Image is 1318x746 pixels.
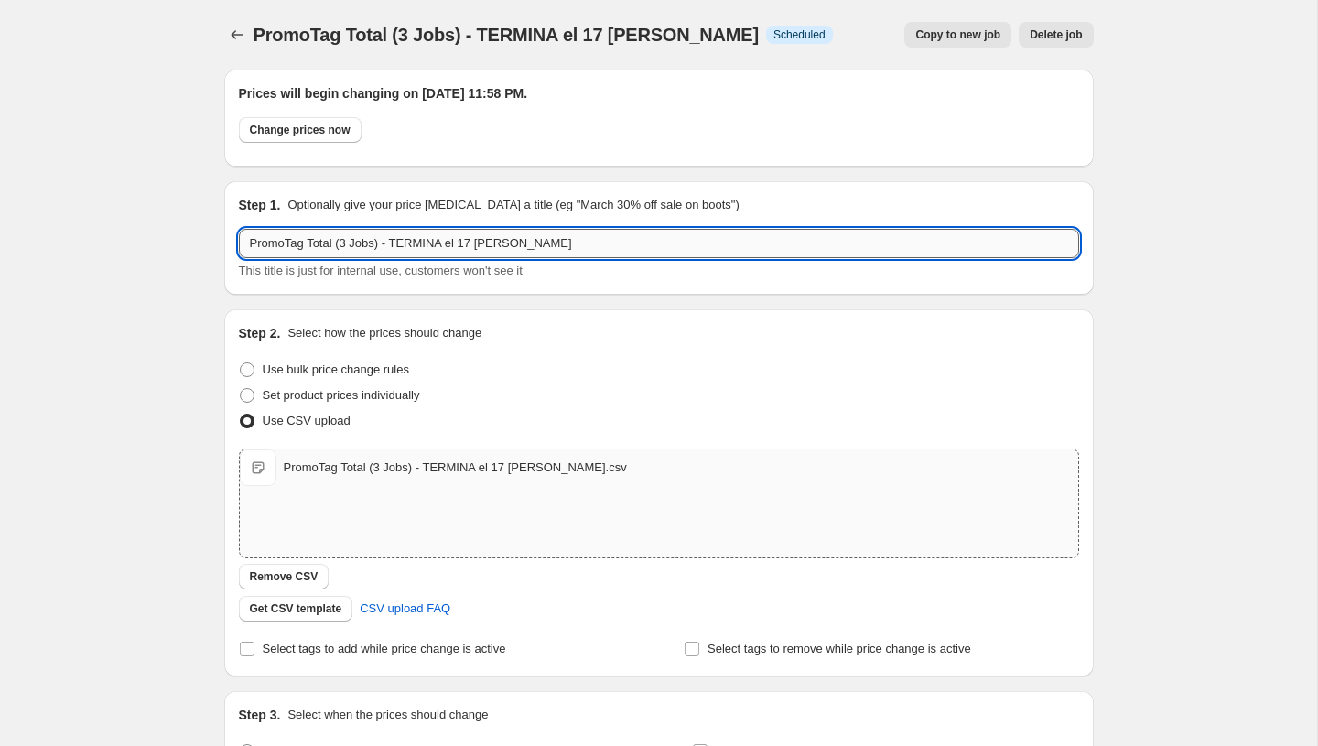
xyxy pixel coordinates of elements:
span: Get CSV template [250,601,342,616]
button: Get CSV template [239,596,353,622]
span: Select tags to remove while price change is active [708,642,971,655]
span: Scheduled [773,27,826,42]
span: CSV upload FAQ [360,600,450,618]
h2: Prices will begin changing on [DATE] 11:58 PM. [239,84,1079,103]
h2: Step 1. [239,196,281,214]
span: Select tags to add while price change is active [263,642,506,655]
p: Select when the prices should change [287,706,488,724]
h2: Step 2. [239,324,281,342]
h2: Step 3. [239,706,281,724]
span: Use CSV upload [263,414,351,427]
span: Use bulk price change rules [263,362,409,376]
span: Set product prices individually [263,388,420,402]
span: Change prices now [250,123,351,137]
input: 30% off holiday sale [239,229,1079,258]
span: Delete job [1030,27,1082,42]
a: CSV upload FAQ [349,594,461,623]
p: Optionally give your price [MEDICAL_DATA] a title (eg "March 30% off sale on boots") [287,196,739,214]
p: Select how the prices should change [287,324,481,342]
button: Change prices now [239,117,362,143]
span: This title is just for internal use, customers won't see it [239,264,523,277]
button: Price change jobs [224,22,250,48]
button: Copy to new job [904,22,1011,48]
span: Copy to new job [915,27,1000,42]
button: Delete job [1019,22,1093,48]
span: PromoTag Total (3 Jobs) - TERMINA el 17 [PERSON_NAME] [254,25,759,45]
span: Remove CSV [250,569,319,584]
div: PromoTag Total (3 Jobs) - TERMINA el 17 [PERSON_NAME].csv [284,459,627,477]
button: Remove CSV [239,564,329,589]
